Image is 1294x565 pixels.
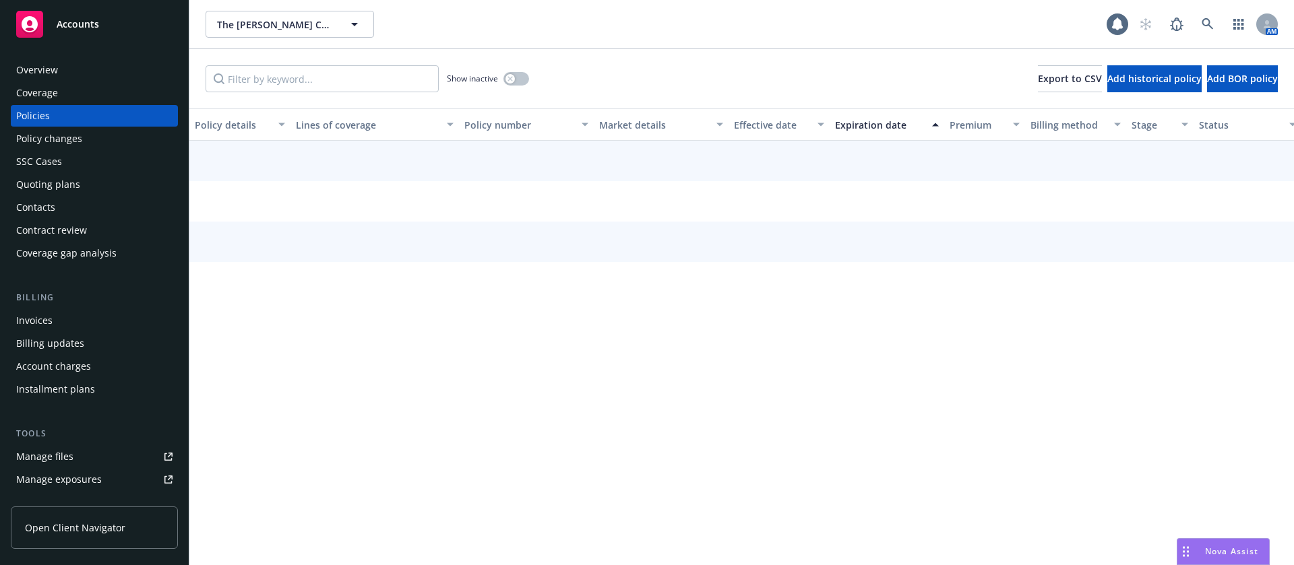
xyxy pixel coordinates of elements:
[16,446,73,467] div: Manage files
[835,118,924,132] div: Expiration date
[1194,11,1221,38] a: Search
[11,197,178,218] a: Contacts
[57,19,99,30] span: Accounts
[16,105,50,127] div: Policies
[599,118,708,132] div: Market details
[447,73,498,84] span: Show inactive
[11,469,178,490] a: Manage exposures
[16,356,91,377] div: Account charges
[11,151,178,172] a: SSC Cases
[1030,118,1106,132] div: Billing method
[16,333,84,354] div: Billing updates
[734,118,809,132] div: Effective date
[11,291,178,304] div: Billing
[1132,118,1173,132] div: Stage
[1225,11,1252,38] a: Switch app
[11,174,178,195] a: Quoting plans
[11,220,178,241] a: Contract review
[217,18,334,32] span: The [PERSON_NAME] Company
[944,108,1025,141] button: Premium
[189,108,290,141] button: Policy details
[16,220,87,241] div: Contract review
[1107,65,1202,92] button: Add historical policy
[11,356,178,377] a: Account charges
[290,108,459,141] button: Lines of coverage
[11,82,178,104] a: Coverage
[16,151,62,172] div: SSC Cases
[206,11,374,38] button: The [PERSON_NAME] Company
[195,118,270,132] div: Policy details
[11,59,178,81] a: Overview
[459,108,594,141] button: Policy number
[16,82,58,104] div: Coverage
[11,446,178,467] a: Manage files
[464,118,574,132] div: Policy number
[1205,545,1258,557] span: Nova Assist
[11,378,178,400] a: Installment plans
[1038,65,1102,92] button: Export to CSV
[1107,72,1202,85] span: Add historical policy
[11,128,178,149] a: Policy changes
[594,108,729,141] button: Market details
[25,521,125,535] span: Open Client Navigator
[1126,108,1194,141] button: Stage
[1163,11,1190,38] a: Report a Bug
[830,108,944,141] button: Expiration date
[16,492,104,513] div: Manage certificates
[11,310,178,331] a: Invoices
[16,197,55,218] div: Contacts
[16,310,53,331] div: Invoices
[729,108,830,141] button: Effective date
[1132,11,1159,38] a: Start snowing
[1038,72,1102,85] span: Export to CSV
[296,118,439,132] div: Lines of coverage
[16,59,58,81] div: Overview
[16,174,80,195] div: Quoting plans
[11,5,178,43] a: Accounts
[1199,118,1281,132] div: Status
[1207,65,1278,92] button: Add BOR policy
[1207,72,1278,85] span: Add BOR policy
[1177,538,1270,565] button: Nova Assist
[16,128,82,149] div: Policy changes
[16,469,102,490] div: Manage exposures
[1025,108,1126,141] button: Billing method
[11,427,178,440] div: Tools
[206,65,439,92] input: Filter by keyword...
[11,105,178,127] a: Policies
[950,118,1005,132] div: Premium
[11,492,178,513] a: Manage certificates
[16,242,117,264] div: Coverage gap analysis
[11,242,178,264] a: Coverage gap analysis
[1177,539,1194,564] div: Drag to move
[16,378,95,400] div: Installment plans
[11,333,178,354] a: Billing updates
